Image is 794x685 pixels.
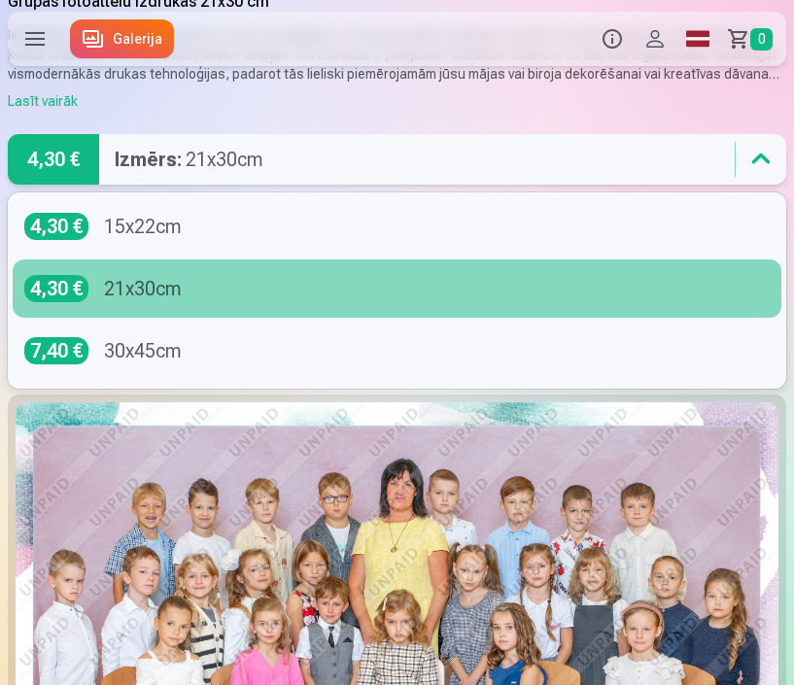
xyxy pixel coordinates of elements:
[8,91,786,111] div: Lasīt vairāk
[676,12,719,66] a: Global
[24,337,88,364] div: 7,40 €
[719,12,786,66] a: Grozs0
[104,213,182,240] div: 15x22cm
[8,134,99,185] div: 4,30 €
[634,12,676,66] button: Profils
[591,12,634,66] button: Info
[104,337,182,364] div: 30x45cm
[24,213,88,240] div: 4,30 €
[24,275,88,302] div: 4,30 €
[750,28,773,51] span: 0
[115,146,182,173] strong: Izmērs :
[115,134,263,185] div: 21x30cm
[104,275,182,302] div: 21x30cm
[70,19,174,58] a: Galerija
